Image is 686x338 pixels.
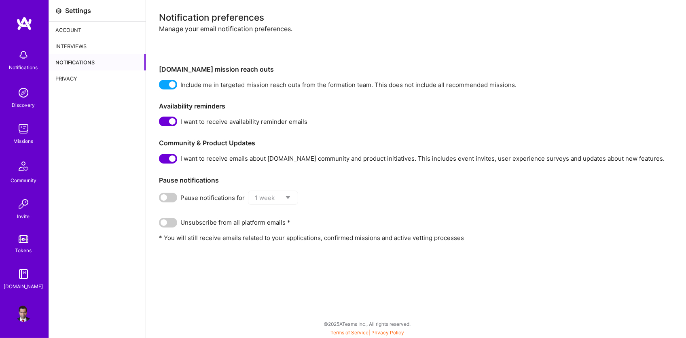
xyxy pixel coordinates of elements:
[159,234,673,242] p: * You will still receive emails related to your applications, confirmed missions and active vetti...
[4,282,43,291] div: [DOMAIN_NAME]
[17,212,30,221] div: Invite
[180,117,307,126] span: I want to receive availability reminder emails
[15,246,32,255] div: Tokens
[159,66,673,73] h3: [DOMAIN_NAME] mission reach outs
[180,193,245,202] span: Pause notifications for
[12,101,35,109] div: Discovery
[180,81,517,89] span: Include me in targeted mission reach outs from the formation team. This does not include all reco...
[159,13,673,21] div: Notification preferences
[330,329,368,336] a: Terms of Service
[55,8,62,14] i: icon Settings
[11,176,36,185] div: Community
[15,266,32,282] img: guide book
[65,6,91,15] div: Settings
[15,47,32,63] img: bell
[330,329,404,336] span: |
[15,121,32,137] img: teamwork
[15,85,32,101] img: discovery
[49,314,686,334] div: © 2025 ATeams Inc., All rights reserved.
[14,157,33,176] img: Community
[16,16,32,31] img: logo
[49,70,146,87] div: Privacy
[49,22,146,38] div: Account
[159,176,673,184] h3: Pause notifications
[49,38,146,54] div: Interviews
[15,196,32,212] img: Invite
[19,235,28,243] img: tokens
[180,154,665,163] span: I want to receive emails about [DOMAIN_NAME] community and product initiatives. This includes eve...
[159,102,673,110] h3: Availability reminders
[159,139,673,147] h3: Community & Product Updates
[14,137,34,145] div: Missions
[180,218,290,227] span: Unsubscribe from all platform emails *
[159,25,673,59] div: Manage your email notification preferences.
[49,54,146,70] div: Notifications
[15,306,32,322] img: User Avatar
[9,63,38,72] div: Notifications
[371,329,404,336] a: Privacy Policy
